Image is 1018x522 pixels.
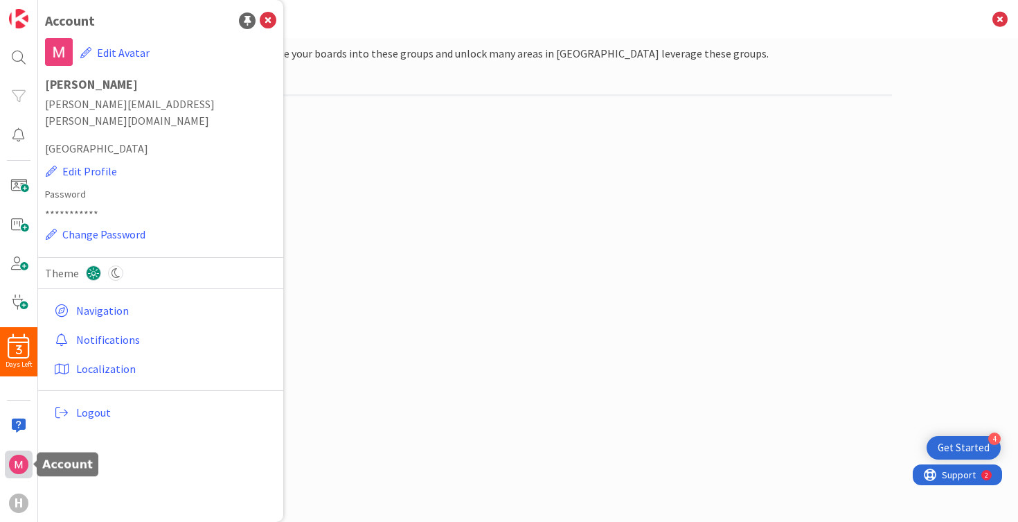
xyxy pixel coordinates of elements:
[9,9,28,28] img: Visit kanbanzone.com
[80,38,150,67] button: Edit Avatar
[165,45,892,62] div: Create groups to organize your boards into these groups and unlock many areas in [GEOGRAPHIC_DATA...
[45,225,146,243] button: Change Password
[42,458,93,471] h5: Account
[48,356,276,381] a: Localization
[45,78,276,92] h1: [PERSON_NAME]
[16,345,22,355] span: 3
[45,38,73,66] img: MC
[165,107,892,132] input: Add Group
[45,265,79,281] span: Theme
[76,404,271,421] span: Logout
[45,140,276,157] span: [GEOGRAPHIC_DATA]
[72,6,75,17] div: 2
[45,162,118,180] button: Edit Profile
[48,327,276,352] a: Notifications
[988,433,1001,445] div: 4
[9,455,28,474] img: MC
[938,441,990,455] div: Get Started
[45,10,95,31] div: Account
[45,96,276,129] span: [PERSON_NAME][EMAIL_ADDRESS][PERSON_NAME][DOMAIN_NAME]
[927,436,1001,460] div: Open Get Started checklist, remaining modules: 4
[45,187,276,202] label: Password
[9,494,28,513] div: H
[48,298,276,323] a: Navigation
[29,2,63,19] span: Support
